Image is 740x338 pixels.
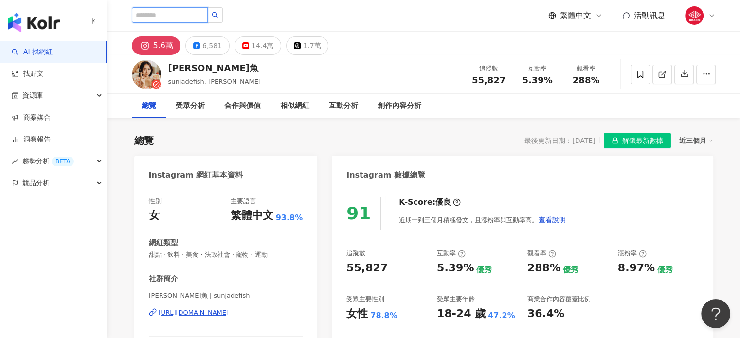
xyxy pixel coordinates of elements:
a: 找貼文 [12,69,44,79]
div: 1.7萬 [303,39,321,53]
div: 相似網紅 [280,100,309,112]
div: 互動分析 [329,100,358,112]
div: 受眾主要性別 [346,295,384,303]
button: 1.7萬 [286,36,328,55]
span: 288% [573,75,600,85]
a: [URL][DOMAIN_NAME] [149,308,303,317]
span: rise [12,158,18,165]
div: 受眾主要年齡 [437,295,475,303]
div: 總覽 [142,100,156,112]
button: 6,581 [185,36,230,55]
span: 甜點 · 飲料 · 美食 · 法政社會 · 寵物 · 運動 [149,250,303,259]
div: 女性 [346,306,368,321]
a: 洞察報告 [12,135,51,144]
div: 最後更新日期：[DATE] [524,137,595,144]
span: 活動訊息 [634,11,665,20]
span: 繁體中文 [560,10,591,21]
div: 91 [346,203,371,223]
button: 解鎖最新數據 [604,133,671,148]
div: 優秀 [476,265,492,275]
div: 288% [527,261,560,276]
a: searchAI 找網紅 [12,47,53,57]
div: BETA [52,157,74,166]
div: 優秀 [563,265,578,275]
div: [URL][DOMAIN_NAME] [159,308,229,317]
div: 社群簡介 [149,274,178,284]
div: 追蹤數 [470,64,507,73]
div: 14.4萬 [252,39,273,53]
span: 資源庫 [22,85,43,107]
div: 8.97% [618,261,655,276]
img: GD.jpg [685,6,704,25]
div: 觀看率 [527,249,556,258]
span: 93.8% [276,213,303,223]
div: 優秀 [657,265,673,275]
iframe: Help Scout Beacon - Open [701,299,730,328]
div: 創作內容分析 [378,100,421,112]
div: 互動率 [519,64,556,73]
button: 14.4萬 [235,36,281,55]
div: 近期一到三個月積極發文，且漲粉率與互動率高。 [399,210,566,230]
div: 女 [149,208,160,223]
div: 6,581 [202,39,222,53]
div: 5.6萬 [153,39,173,53]
div: 36.4% [527,306,564,321]
div: 主要語言 [231,197,256,206]
div: 近三個月 [679,134,713,147]
div: 漲粉率 [618,249,647,258]
div: 47.2% [488,310,515,321]
div: Instagram 數據總覽 [346,170,425,180]
div: 商業合作內容覆蓋比例 [527,295,591,303]
div: Instagram 網紅基本資料 [149,170,243,180]
span: 解鎖最新數據 [622,133,663,149]
div: 觀看率 [568,64,605,73]
span: 趨勢分析 [22,150,74,172]
img: KOL Avatar [132,60,161,89]
button: 5.6萬 [132,36,180,55]
span: 5.39% [522,75,552,85]
div: 優良 [435,197,451,208]
span: 競品分析 [22,172,50,194]
div: 網紅類型 [149,238,178,248]
div: 合作與價值 [224,100,261,112]
span: lock [612,137,618,144]
img: logo [8,13,60,32]
div: K-Score : [399,197,461,208]
span: search [212,12,218,18]
span: sunjadefish, [PERSON_NAME] [168,78,261,85]
div: 受眾分析 [176,100,205,112]
div: 追蹤數 [346,249,365,258]
div: 18-24 歲 [437,306,486,321]
div: 5.39% [437,261,474,276]
div: 繁體中文 [231,208,273,223]
span: 55,827 [472,75,505,85]
span: [PERSON_NAME]魚 | sunjadefish [149,291,303,300]
button: 查看說明 [538,210,566,230]
div: 總覽 [134,134,154,147]
div: 55,827 [346,261,388,276]
span: 查看說明 [539,216,566,224]
div: 78.8% [370,310,397,321]
a: 商案媒合 [12,113,51,123]
div: [PERSON_NAME]魚 [168,62,261,74]
div: 互動率 [437,249,466,258]
div: 性別 [149,197,162,206]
